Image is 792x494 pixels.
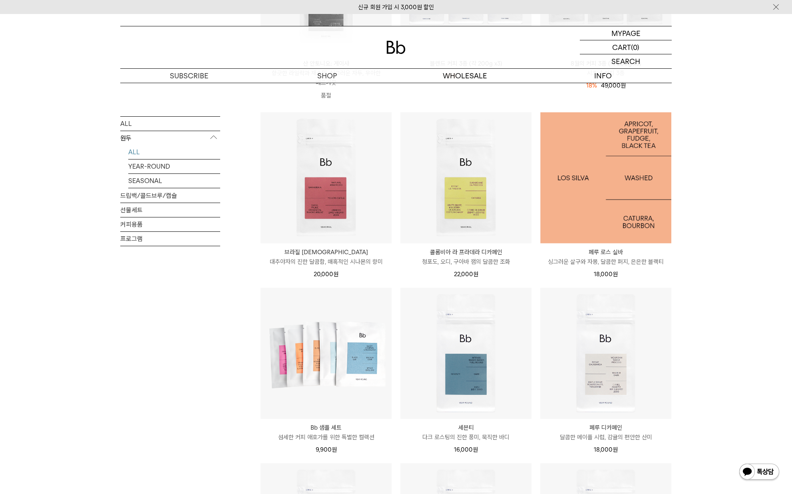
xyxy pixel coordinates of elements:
[261,88,392,104] p: 품절
[358,4,434,11] a: 신규 회원 가입 시 3,000원 할인
[120,188,220,202] a: 드립백/콜드브루/캡슐
[258,69,396,83] a: SHOP
[473,271,478,278] span: 원
[594,446,618,453] span: 18,000
[611,54,640,68] p: SEARCH
[473,446,478,453] span: 원
[400,423,531,442] a: 세븐티 다크 로스팅의 진한 풍미, 묵직한 바디
[120,69,258,83] a: SUBSCRIBE
[120,203,220,217] a: 선물세트
[316,446,337,453] span: 9,900
[540,423,671,432] p: 페루 디카페인
[261,247,392,257] p: 브라질 [DEMOGRAPHIC_DATA]
[621,82,626,89] span: 원
[611,26,641,40] p: MYPAGE
[738,463,780,482] img: 카카오톡 채널 1:1 채팅 버튼
[386,41,406,54] img: 로고
[631,40,639,54] p: (0)
[396,69,534,83] p: WHOLESALE
[261,257,392,267] p: 대추야자의 진한 달콤함, 매혹적인 시나몬의 향미
[261,288,392,419] img: Bb 샘플 세트
[540,432,671,442] p: 달콤한 메이플 시럽, 감귤의 편안한 산미
[261,423,392,442] a: Bb 샘플 세트 섬세한 커피 애호가를 위한 특별한 컬렉션
[400,257,531,267] p: 청포도, 오디, 구아바 잼의 달콤한 조화
[128,159,220,173] a: YEAR-ROUND
[400,247,531,267] a: 콜롬비아 라 프라데라 디카페인 청포도, 오디, 구아바 잼의 달콤한 조화
[612,40,631,54] p: CART
[540,247,671,257] p: 페루 로스 실바
[261,432,392,442] p: 섬세한 커피 애호가를 위한 특별한 컬렉션
[540,112,671,243] a: 페루 로스 실바
[540,288,671,419] img: 페루 디카페인
[314,271,338,278] span: 20,000
[540,257,671,267] p: 싱그러운 살구와 자몽, 달콤한 퍼지, 은은한 블랙티
[534,69,672,83] p: INFO
[613,271,618,278] span: 원
[333,271,338,278] span: 원
[601,82,626,89] span: 49,000
[400,423,531,432] p: 세븐티
[128,145,220,159] a: ALL
[580,26,672,40] a: MYPAGE
[540,247,671,267] a: 페루 로스 실바 싱그러운 살구와 자몽, 달콤한 퍼지, 은은한 블랙티
[120,131,220,145] p: 원두
[332,446,337,453] span: 원
[540,423,671,442] a: 페루 디카페인 달콤한 메이플 시럽, 감귤의 편안한 산미
[128,173,220,187] a: SEASONAL
[613,446,618,453] span: 원
[400,432,531,442] p: 다크 로스팅의 진한 풍미, 묵직한 바디
[261,112,392,243] img: 브라질 사맘바이아
[400,288,531,419] img: 세븐티
[261,247,392,267] a: 브라질 [DEMOGRAPHIC_DATA] 대추야자의 진한 달콤함, 매혹적인 시나몬의 향미
[586,81,597,90] div: 18%
[454,446,478,453] span: 16,000
[454,271,478,278] span: 22,000
[261,423,392,432] p: Bb 샘플 세트
[540,112,671,243] img: 1000000480_add2_053.jpg
[120,217,220,231] a: 커피용품
[400,247,531,257] p: 콜롬비아 라 프라데라 디카페인
[120,116,220,130] a: ALL
[580,40,672,54] a: CART (0)
[120,231,220,245] a: 프로그램
[594,271,618,278] span: 18,000
[400,112,531,243] img: 콜롬비아 라 프라데라 디카페인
